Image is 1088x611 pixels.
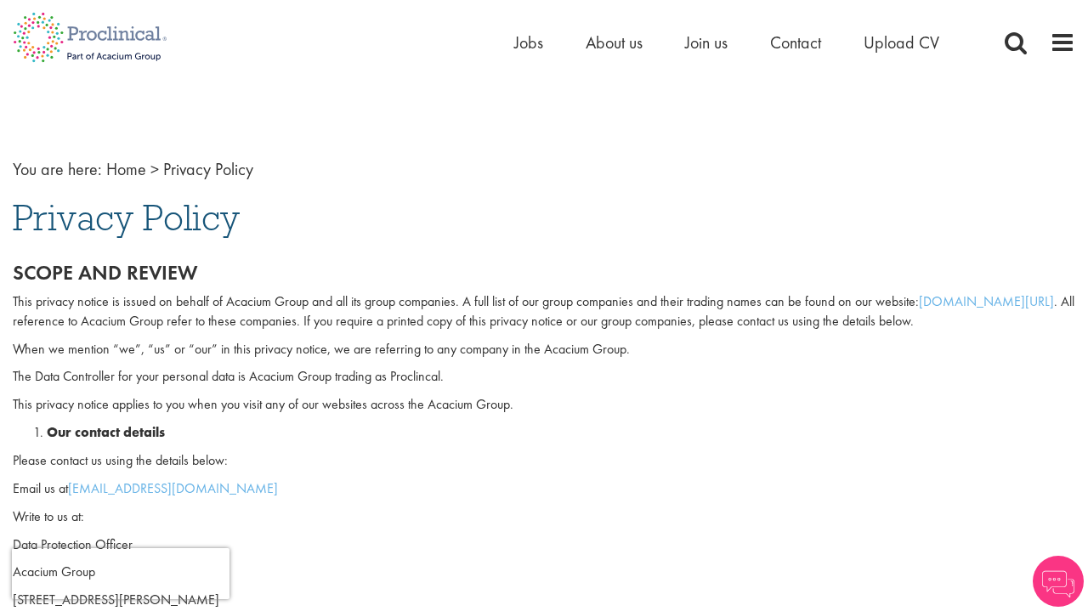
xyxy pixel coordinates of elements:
[685,31,728,54] a: Join us
[13,591,1075,610] p: [STREET_ADDRESS][PERSON_NAME]
[13,563,1075,582] p: Acacium Group
[13,340,1075,359] p: When we mention “we”, “us” or “our” in this privacy notice, we are referring to any company in th...
[13,262,1075,284] h2: Scope and review
[13,195,240,240] span: Privacy Policy
[150,158,159,180] span: >
[586,31,643,54] a: About us
[13,535,1075,555] p: Data Protection Officer
[13,479,1075,499] p: Email us at
[13,451,1075,471] p: Please contact us using the details below:
[163,158,253,180] span: Privacy Policy
[12,548,229,599] iframe: reCAPTCHA
[864,31,939,54] a: Upload CV
[13,367,1075,387] p: The Data Controller for your personal data is Acacium Group trading as Proclincal.
[1033,556,1084,607] img: Chatbot
[106,158,146,180] a: breadcrumb link
[770,31,821,54] a: Contact
[47,423,165,441] strong: Our contact details
[13,158,102,180] span: You are here:
[13,292,1075,331] p: This privacy notice is issued on behalf of Acacium Group and all its group companies. A full list...
[68,479,278,497] a: [EMAIL_ADDRESS][DOMAIN_NAME]
[13,395,1075,415] p: This privacy notice applies to you when you visit any of our websites across the Acacium Group.
[514,31,543,54] a: Jobs
[13,507,1075,527] p: Write to us at:
[919,292,1054,310] a: [DOMAIN_NAME][URL]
